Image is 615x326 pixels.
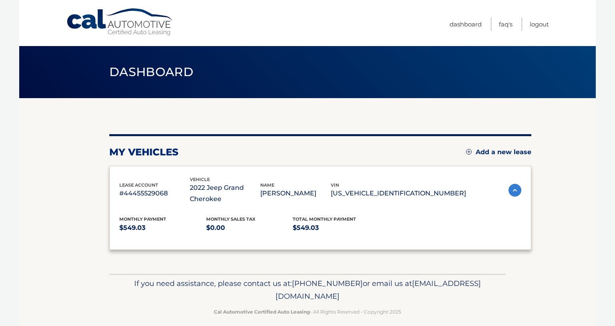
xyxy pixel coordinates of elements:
[119,222,206,233] p: $549.03
[206,222,293,233] p: $0.00
[275,279,481,301] span: [EMAIL_ADDRESS][DOMAIN_NAME]
[214,309,310,315] strong: Cal Automotive Certified Auto Leasing
[119,182,158,188] span: lease account
[109,146,179,158] h2: my vehicles
[293,216,356,222] span: Total Monthly Payment
[260,188,331,199] p: [PERSON_NAME]
[331,188,466,199] p: [US_VEHICLE_IDENTIFICATION_NUMBER]
[66,8,174,36] a: Cal Automotive
[331,182,339,188] span: vin
[190,177,210,182] span: vehicle
[499,18,512,31] a: FAQ's
[109,64,193,79] span: Dashboard
[466,149,472,155] img: add.svg
[115,308,500,316] p: - All Rights Reserved - Copyright 2025
[530,18,549,31] a: Logout
[292,279,363,288] span: [PHONE_NUMBER]
[206,216,255,222] span: Monthly sales Tax
[508,184,521,197] img: accordion-active.svg
[450,18,482,31] a: Dashboard
[260,182,274,188] span: name
[466,148,531,156] a: Add a new lease
[115,277,500,303] p: If you need assistance, please contact us at: or email us at
[190,182,260,205] p: 2022 Jeep Grand Cherokee
[119,216,166,222] span: Monthly Payment
[119,188,190,199] p: #44455529068
[293,222,380,233] p: $549.03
